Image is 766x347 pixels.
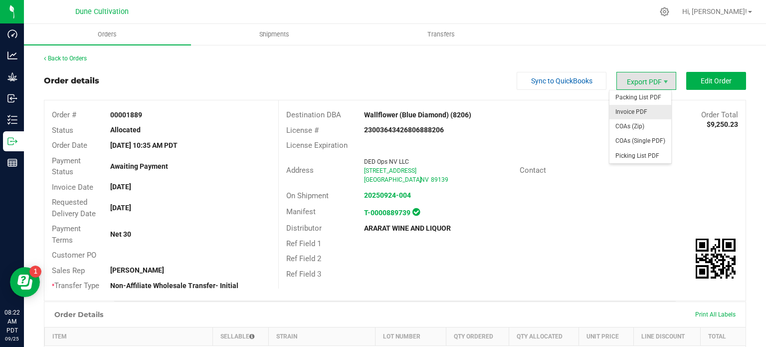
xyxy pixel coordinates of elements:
span: [GEOGRAPHIC_DATA] [364,176,421,183]
th: Sellable [212,327,269,346]
a: Transfers [358,24,525,45]
p: 08:22 AM PDT [4,308,19,335]
qrcode: 00001889 [696,239,736,279]
th: Qty Ordered [446,327,509,346]
span: Print All Labels [695,311,736,318]
span: Transfers [414,30,468,39]
span: [STREET_ADDRESS] [364,167,416,174]
th: Qty Allocated [509,327,578,346]
li: Picking List PDF [609,149,671,163]
strong: Wallflower (Blue Diamond) (8206) [364,111,471,119]
inline-svg: Inbound [7,93,17,103]
a: T-0000889739 [364,209,410,217]
span: Manifest [286,207,316,216]
iframe: Resource center unread badge [29,266,41,278]
span: Edit Order [701,77,732,85]
span: Requested Delivery Date [52,198,96,218]
span: Transfer Type [52,281,99,290]
span: Orders [84,30,130,39]
inline-svg: Inventory [7,115,17,125]
a: 20250924-004 [364,191,411,199]
span: Sync to QuickBooks [531,77,592,85]
span: Distributor [286,224,322,233]
inline-svg: Analytics [7,50,17,60]
p: 09/25 [4,335,19,343]
a: Back to Orders [44,55,87,62]
span: DED Ops NV LLC [364,158,409,165]
strong: Non-Affiliate Wholesale Transfer- Initial [110,282,238,290]
span: Payment Terms [52,224,81,245]
span: , [419,176,420,183]
span: License # [286,126,319,135]
a: Shipments [191,24,358,45]
inline-svg: Outbound [7,136,17,146]
span: On Shipment [286,191,329,200]
th: Item [45,327,213,346]
span: Shipments [246,30,303,39]
span: Ref Field 3 [286,270,321,279]
button: Edit Order [686,72,746,90]
strong: [DATE] [110,183,131,191]
li: Invoice PDF [609,105,671,119]
span: 89139 [431,176,448,183]
strong: [DATE] 10:35 AM PDT [110,141,178,149]
strong: Allocated [110,126,141,134]
th: Total [701,327,746,346]
li: COAs (Zip) [609,119,671,134]
th: Strain [269,327,375,346]
span: NV [420,176,429,183]
li: COAs (Single PDF) [609,134,671,148]
th: Lot Number [375,327,446,346]
div: Manage settings [658,7,671,16]
span: Order Date [52,141,87,150]
inline-svg: Dashboard [7,29,17,39]
strong: Net 30 [110,230,131,238]
span: Invoice Date [52,183,93,192]
span: Contact [520,166,546,175]
strong: Awaiting Payment [110,162,168,170]
span: Dune Cultivation [75,7,129,16]
span: Order # [52,110,76,119]
span: Ref Field 2 [286,254,321,263]
li: Export PDF [616,72,676,90]
span: In Sync [412,207,420,217]
span: Destination DBA [286,110,341,119]
inline-svg: Reports [7,158,17,168]
strong: $9,250.23 [707,120,738,128]
span: Customer PO [52,251,96,260]
span: Address [286,166,314,175]
strong: 00001889 [110,111,142,119]
strong: 23003643426806888206 [364,126,444,134]
th: Unit Price [579,327,634,346]
img: Scan me! [696,239,736,279]
span: License Expiration [286,141,348,150]
span: Status [52,126,73,135]
strong: ARARAT WINE AND LIQUOR [364,224,451,232]
h1: Order Details [54,311,103,319]
span: Payment Status [52,156,81,177]
inline-svg: Grow [7,72,17,82]
span: Hi, [PERSON_NAME]! [682,7,747,15]
button: Sync to QuickBooks [517,72,606,90]
span: Ref Field 1 [286,239,321,248]
span: Sales Rep [52,266,85,275]
th: Line Discount [633,327,701,346]
iframe: Resource center [10,267,40,297]
div: Order details [44,75,99,87]
li: Packing List PDF [609,90,671,105]
strong: [PERSON_NAME] [110,266,164,274]
span: Order Total [701,110,738,119]
strong: [DATE] [110,204,131,212]
a: Orders [24,24,191,45]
